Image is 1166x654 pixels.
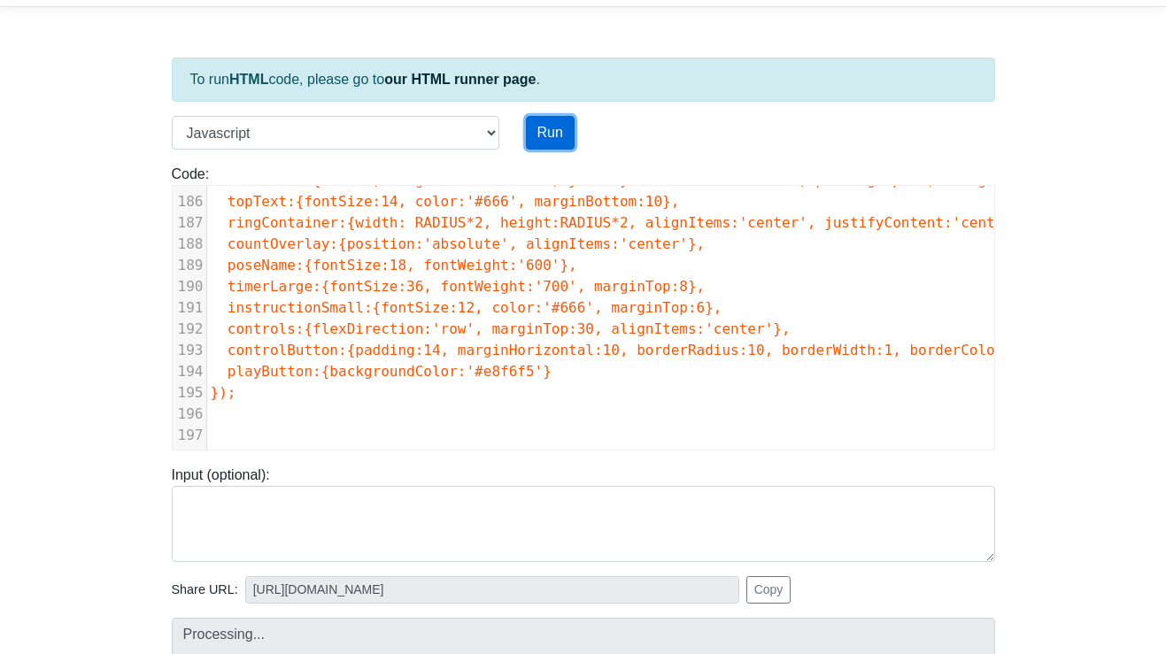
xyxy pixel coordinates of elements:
[173,319,206,340] div: 192
[173,234,206,255] div: 188
[158,465,1008,562] div: Input (optional):
[228,193,680,210] span: topText:{fontSize:14, color:'#666', marginBottom:10},
[173,382,206,404] div: 195
[228,299,722,316] span: instructionSmall:{fontSize:12, color:'#666', marginTop:6},
[173,191,206,212] div: 186
[172,581,238,600] span: Share URL:
[746,576,791,604] button: Copy
[173,425,206,446] div: 197
[228,257,577,273] span: poseName:{fontSize:18, fontWeight:'600'},
[173,212,206,234] div: 187
[172,58,995,102] div: To run code, please go to .
[173,361,206,382] div: 194
[228,278,705,295] span: timerLarge:{fontSize:36, fontWeight:'700', marginTop:8},
[384,72,536,87] a: our HTML runner page
[173,404,206,425] div: 196
[211,384,236,401] span: });
[158,164,1008,450] div: Code:
[526,116,575,150] button: Run
[173,297,206,319] div: 191
[173,340,206,361] div: 193
[228,320,791,337] span: controls:{flexDirection:'row', marginTop:30, alignItems:'center'},
[245,576,739,604] input: No share available yet
[229,72,268,87] strong: HTML
[173,276,206,297] div: 190
[228,235,705,252] span: countOverlay:{position:'absolute', alignItems:'center'},
[228,342,1080,358] span: controlButton:{padding:14, marginHorizontal:10, borderRadius:10, borderWidth:1, borderColor:'#ddd'},
[228,214,1038,231] span: ringContainer:{width: RADIUS*2, height:RADIUS*2, alignItems:'center', justifyContent:'center'},
[228,363,552,380] span: playButton:{backgroundColor:'#e8f6f5'}
[173,255,206,276] div: 189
